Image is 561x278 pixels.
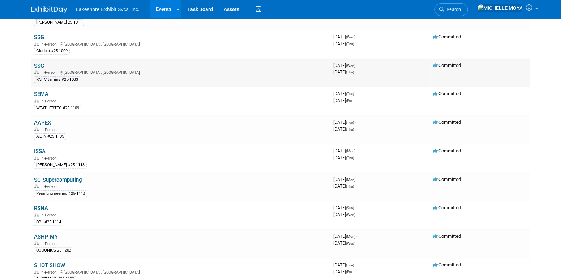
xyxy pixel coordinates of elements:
[355,262,356,268] span: -
[356,233,357,239] span: -
[34,162,87,168] div: [PERSON_NAME] #25-1113
[34,205,48,211] a: RSNA
[34,241,39,245] img: In-Person Event
[40,184,59,189] span: In-Person
[34,184,39,188] img: In-Person Event
[356,63,357,68] span: -
[356,34,357,39] span: -
[333,41,354,46] span: [DATE]
[333,269,352,274] span: [DATE]
[433,148,461,153] span: Committed
[34,127,39,131] img: In-Person Event
[34,233,58,240] a: ASHP MY
[40,42,59,47] span: In-Person
[346,184,354,188] span: (Thu)
[34,156,39,160] img: In-Person Event
[477,4,523,12] img: MICHELLE MOYA
[34,34,44,41] a: SSG
[333,98,352,103] span: [DATE]
[333,233,357,239] span: [DATE]
[34,213,39,216] img: In-Person Event
[333,262,356,268] span: [DATE]
[40,270,59,275] span: In-Person
[34,76,80,83] div: PAT Vitamins #25-1033
[355,119,356,125] span: -
[433,91,461,96] span: Committed
[333,63,357,68] span: [DATE]
[333,177,357,182] span: [DATE]
[34,269,327,275] div: [GEOGRAPHIC_DATA], [GEOGRAPHIC_DATA]
[333,240,355,246] span: [DATE]
[346,263,354,267] span: (Tue)
[333,34,357,39] span: [DATE]
[346,149,355,153] span: (Mon)
[34,42,39,46] img: In-Person Event
[34,219,63,226] div: CPII #25-1114
[76,7,140,12] span: Lakeshore Exhibit Svcs, Inc.
[356,148,357,153] span: -
[346,42,354,46] span: (Thu)
[40,213,59,218] span: In-Person
[34,41,327,47] div: [GEOGRAPHIC_DATA], [GEOGRAPHIC_DATA]
[40,99,59,104] span: In-Person
[34,48,70,54] div: Glanbia #25-1009
[40,70,59,75] span: In-Person
[333,183,354,189] span: [DATE]
[333,119,356,125] span: [DATE]
[346,206,354,210] span: (Sun)
[34,247,73,254] div: CODONICS 25-1202
[346,178,355,182] span: (Mon)
[444,7,461,12] span: Search
[346,92,354,96] span: (Tue)
[346,127,354,131] span: (Thu)
[333,212,355,217] span: [DATE]
[333,91,356,96] span: [DATE]
[34,91,48,97] a: SEMA
[34,190,87,197] div: Penn Engineering #25-1112
[34,177,82,183] a: SC-Supercomputing
[333,126,354,132] span: [DATE]
[40,241,59,246] span: In-Person
[34,63,44,69] a: SSG
[40,156,59,161] span: In-Person
[346,235,355,239] span: (Mon)
[34,99,39,102] img: In-Person Event
[346,121,354,125] span: (Tue)
[34,133,66,140] div: AISIN #25-1105
[356,177,357,182] span: -
[346,156,354,160] span: (Thu)
[355,91,356,96] span: -
[34,262,65,269] a: SHOT SHOW
[34,148,46,155] a: ISSA
[355,205,356,210] span: -
[333,155,354,160] span: [DATE]
[433,34,461,39] span: Committed
[346,241,355,245] span: (Wed)
[346,64,355,68] span: (Wed)
[433,177,461,182] span: Committed
[333,148,357,153] span: [DATE]
[34,105,81,111] div: WEATHERTEC #25-1109
[433,119,461,125] span: Committed
[34,119,51,126] a: AAPEX
[333,205,356,210] span: [DATE]
[346,99,352,103] span: (Fri)
[40,127,59,132] span: In-Person
[34,270,39,274] img: In-Person Event
[34,19,84,26] div: [PERSON_NAME] 25-1011
[333,69,354,75] span: [DATE]
[433,205,461,210] span: Committed
[434,3,468,16] a: Search
[346,213,355,217] span: (Wed)
[34,69,327,75] div: [GEOGRAPHIC_DATA], [GEOGRAPHIC_DATA]
[433,262,461,268] span: Committed
[346,270,352,274] span: (Fri)
[346,70,354,74] span: (Thu)
[433,63,461,68] span: Committed
[34,70,39,74] img: In-Person Event
[31,6,67,13] img: ExhibitDay
[346,35,355,39] span: (Wed)
[433,233,461,239] span: Committed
